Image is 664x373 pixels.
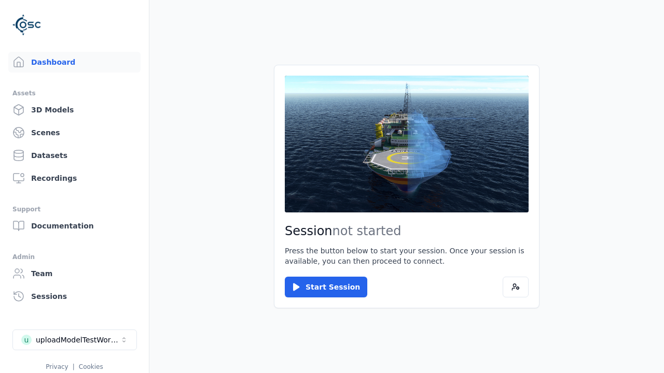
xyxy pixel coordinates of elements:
a: Datasets [8,145,141,166]
p: Press the button below to start your session. Once your session is available, you can then procee... [285,246,529,266]
a: Sessions [8,286,141,307]
span: | [73,363,75,370]
a: 3D Models [8,99,141,120]
button: Start Session [285,277,367,297]
h2: Session [285,223,529,239]
a: Cookies [79,363,103,370]
div: uploadModelTestWorkspace [36,335,120,345]
a: Documentation [8,216,141,236]
a: Scenes [8,122,141,143]
a: Privacy [46,363,68,370]
div: Admin [12,251,136,263]
button: Select a workspace [12,329,137,350]
img: Logo [12,10,41,39]
span: not started [333,224,402,238]
a: Team [8,263,141,284]
div: Assets [12,87,136,99]
a: Recordings [8,168,141,189]
div: u [21,335,32,345]
a: Dashboard [8,52,141,73]
div: Support [12,203,136,216]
